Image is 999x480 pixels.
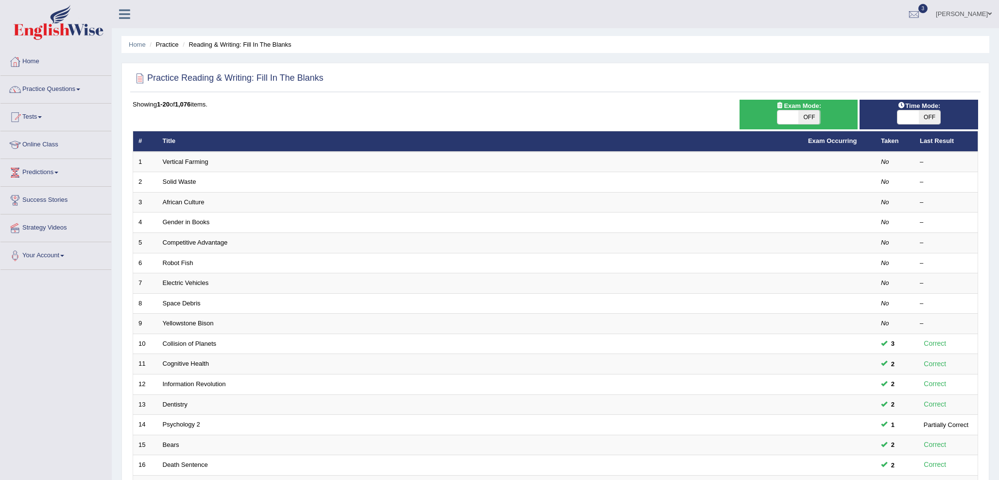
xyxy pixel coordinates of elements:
a: Tests [0,104,111,128]
em: No [881,158,889,165]
a: Home [0,48,111,72]
a: Robot Fish [163,259,193,267]
a: Space Debris [163,300,201,307]
a: Practice Questions [0,76,111,100]
div: Partially Correct [920,420,972,430]
td: 8 [133,293,157,314]
li: Practice [147,40,178,49]
a: Bears [163,441,179,448]
div: – [920,319,972,328]
a: Exam Occurring [808,137,857,144]
td: 5 [133,233,157,253]
td: 1 [133,152,157,172]
em: No [881,178,889,185]
span: OFF [798,110,820,124]
span: You can still take this question [887,399,898,409]
td: 9 [133,314,157,334]
a: Online Class [0,131,111,156]
b: 1,076 [175,101,191,108]
td: 3 [133,192,157,213]
span: You can still take this question [887,359,898,369]
td: 16 [133,455,157,476]
a: Information Revolution [163,380,226,388]
th: # [133,131,157,152]
td: 14 [133,415,157,435]
em: No [881,300,889,307]
div: – [920,299,972,308]
a: Home [129,41,146,48]
td: 7 [133,273,157,294]
a: Predictions [0,159,111,183]
a: Dentistry [163,401,188,408]
div: – [920,238,972,248]
th: Taken [876,131,914,152]
div: – [920,158,972,167]
div: Correct [920,439,950,450]
a: Gender in Books [163,218,210,226]
a: Death Sentence [163,461,208,468]
a: Cognitive Health [163,360,209,367]
td: 11 [133,354,157,374]
div: Correct [920,338,950,349]
a: Yellowstone Bison [163,320,214,327]
em: No [881,218,889,226]
h2: Practice Reading & Writing: Fill In The Blanks [133,71,324,86]
a: African Culture [163,198,205,206]
span: You can still take this question [887,420,898,430]
div: – [920,279,972,288]
em: No [881,259,889,267]
b: 1-20 [157,101,170,108]
td: 6 [133,253,157,273]
span: You can still take this question [887,338,898,349]
td: 15 [133,435,157,455]
th: Last Result [914,131,978,152]
td: 10 [133,334,157,354]
td: 4 [133,213,157,233]
div: – [920,198,972,207]
td: 12 [133,374,157,394]
div: Correct [920,399,950,410]
div: Show exams occurring in exams [740,100,858,129]
div: – [920,259,972,268]
span: You can still take this question [887,379,898,389]
span: You can still take this question [887,460,898,470]
em: No [881,320,889,327]
a: Competitive Advantage [163,239,228,246]
a: Strategy Videos [0,214,111,239]
a: Collision of Planets [163,340,217,347]
span: You can still take this question [887,440,898,450]
a: Vertical Farming [163,158,208,165]
em: No [881,279,889,286]
span: Time Mode: [894,101,944,111]
div: Correct [920,378,950,390]
a: Electric Vehicles [163,279,209,286]
em: No [881,239,889,246]
span: Exam Mode: [772,101,825,111]
div: – [920,178,972,187]
span: 3 [918,4,928,13]
em: No [881,198,889,206]
a: Solid Waste [163,178,196,185]
a: Success Stories [0,187,111,211]
div: Correct [920,358,950,370]
th: Title [157,131,803,152]
span: OFF [919,110,940,124]
td: 13 [133,394,157,415]
li: Reading & Writing: Fill In The Blanks [180,40,291,49]
a: Your Account [0,242,111,267]
div: – [920,218,972,227]
div: Correct [920,459,950,470]
div: Showing of items. [133,100,978,109]
a: Psychology 2 [163,421,200,428]
td: 2 [133,172,157,193]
